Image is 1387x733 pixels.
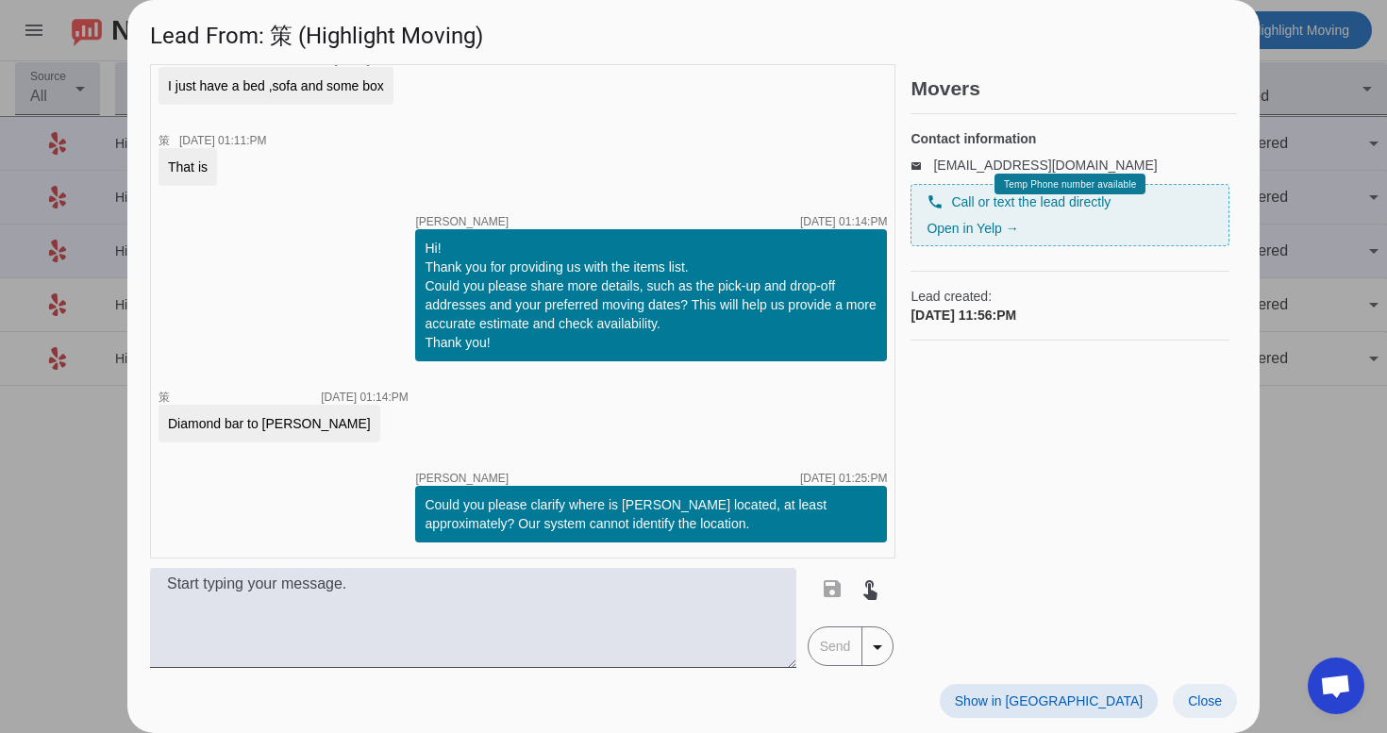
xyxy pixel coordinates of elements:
div: Hi! Thank you for providing us with the items list. Could you please share more details, such as ... [425,239,877,352]
mat-icon: phone [927,193,944,210]
div: I just have a bed ,sofa and some box [168,76,384,95]
span: Close [1188,693,1222,708]
span: Show in [GEOGRAPHIC_DATA] [955,693,1143,708]
div: [DATE] 01:14:PM [800,216,887,227]
h4: Contact information [911,129,1229,148]
span: Lead created: [911,287,1229,306]
div: Open chat [1308,658,1364,714]
span: 策 [159,134,170,147]
span: [PERSON_NAME] [415,216,509,227]
span: Temp Phone number available [1004,179,1136,190]
div: Diamond bar to [PERSON_NAME] [168,414,371,433]
div: [DATE] 01:14:PM [321,391,408,403]
span: [PERSON_NAME] [415,473,509,484]
button: Close [1173,684,1237,718]
span: Call or text the lead directly [951,192,1111,211]
h2: Movers [911,79,1237,98]
div: [DATE] 01:11:PM [179,135,266,146]
span: 策 [159,391,170,404]
mat-icon: touch_app [859,577,881,600]
div: [DATE] 01:25:PM [800,473,887,484]
button: Show in [GEOGRAPHIC_DATA] [940,684,1158,718]
a: [EMAIL_ADDRESS][DOMAIN_NAME] [933,158,1157,173]
a: Open in Yelp → [927,221,1018,236]
div: Could you please clarify where is [PERSON_NAME] located, at least approximately? Our system canno... [425,495,877,533]
div: [DATE] 11:56:PM [911,306,1229,325]
mat-icon: arrow_drop_down [866,636,889,658]
div: [DATE] 01:11:PM [334,54,421,65]
mat-icon: email [911,160,933,170]
div: That is [168,158,208,176]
